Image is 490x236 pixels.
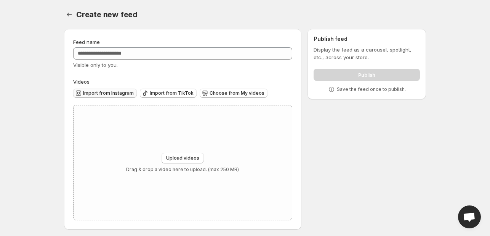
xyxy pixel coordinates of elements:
p: Drag & drop a video here to upload. (max 250 MB) [126,166,239,173]
p: Save the feed once to publish. [337,86,406,92]
span: Create new feed [76,10,138,19]
button: Import from Instagram [73,89,137,98]
span: Feed name [73,39,100,45]
span: Import from TikTok [150,90,194,96]
button: Upload videos [162,153,204,163]
span: Videos [73,79,90,85]
span: Visible only to you. [73,62,118,68]
span: Import from Instagram [83,90,134,96]
button: Settings [64,9,75,20]
button: Choose from My videos [200,89,267,98]
p: Display the feed as a carousel, spotlight, etc., across your store. [314,46,420,61]
span: Upload videos [166,155,199,161]
div: Open chat [458,205,481,228]
span: Choose from My videos [210,90,264,96]
button: Import from TikTok [140,89,197,98]
h2: Publish feed [314,35,420,43]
